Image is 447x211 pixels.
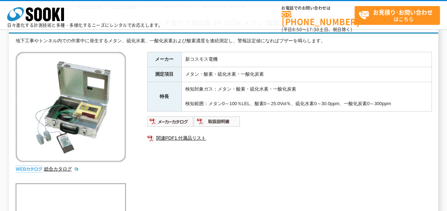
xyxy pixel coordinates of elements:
[181,67,431,82] td: メタン・酸素・硫化水素・一酸化炭素
[292,26,302,33] span: 8:50
[147,120,194,126] a: メーカーカタログ
[7,23,163,27] p: 日々進化する計測技術と多種・多様化するニーズにレンタルでお応えします。
[147,82,181,111] th: 特長
[147,134,432,143] a: 関連PDF1 付属品リスト
[147,116,194,127] img: メーカーカタログ
[307,26,319,33] span: 17:30
[44,166,79,172] a: 総合カタログ
[194,116,240,127] img: 取扱説明書
[147,67,181,82] th: 測定項目
[181,82,431,111] td: 検知対象ガス：メタン・酸素・硫化水素・一酸化炭素 検知範囲：メタン0～100％LEL、酸素0～25.0Vol％、硫化水素0～30.0ppm、一酸化炭素0～300ppm
[282,11,355,26] a: [PHONE_NUMBER]
[282,6,355,10] span: お電話でのお問い合わせは
[282,26,352,33] span: (平日 ～ 土日、祝日除く)
[358,6,440,24] span: はこちら
[147,52,181,67] th: メーカー
[355,6,440,25] a: お見積り･お問い合わせはこちら
[373,8,433,16] strong: お見積り･お問い合わせ
[181,52,431,67] td: 新コスモス電機
[16,166,42,173] img: webカタログ
[16,37,432,45] div: 地下工事やトンネル内での作業中に発生するメタン、硫化水素、一酸化炭素および酸素濃度を連続測定し、警報設定値になればブザーを鳴らします。
[16,52,126,162] img: マルチ型ガス検知器 XP-302M(メタン/酸素/硫化水素/一酸化炭素)
[194,120,240,126] a: 取扱説明書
